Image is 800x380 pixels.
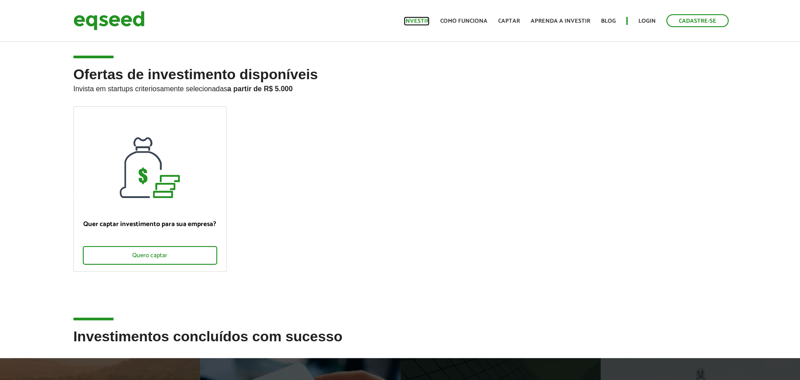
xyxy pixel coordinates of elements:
a: Login [638,18,656,24]
a: Captar [498,18,520,24]
p: Invista em startups criteriosamente selecionadas [73,82,727,93]
h2: Ofertas de investimento disponíveis [73,67,727,106]
a: Aprenda a investir [531,18,590,24]
a: Como funciona [440,18,487,24]
h2: Investimentos concluídos com sucesso [73,329,727,358]
p: Quer captar investimento para sua empresa? [83,220,217,228]
div: Quero captar [83,246,217,265]
a: Blog [601,18,616,24]
strong: a partir de R$ 5.000 [227,85,293,93]
a: Cadastre-se [666,14,729,27]
a: Investir [404,18,430,24]
img: EqSeed [73,9,145,32]
a: Quer captar investimento para sua empresa? Quero captar [73,106,227,272]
